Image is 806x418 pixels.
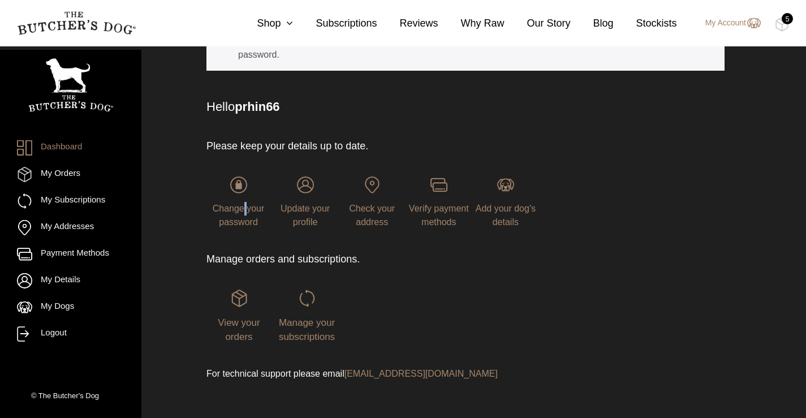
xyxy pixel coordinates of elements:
[438,16,505,31] a: Why Raw
[17,326,124,342] a: Logout
[497,176,514,193] img: login-TBD_Dog.png
[505,16,571,31] a: Our Story
[297,176,314,193] img: login-TBD_Profile.png
[231,290,248,307] img: login-TBD_Orders.png
[206,290,271,342] a: View your orders
[230,176,247,193] img: login-TBD_Password.png
[273,176,337,227] a: Update your profile
[299,290,316,307] img: login-TBD_Subscriptions.png
[614,16,677,31] a: Stockists
[17,273,124,288] a: My Details
[206,97,725,116] p: Hello
[213,204,265,227] span: Change your password
[234,16,293,31] a: Shop
[218,317,260,343] span: View your orders
[571,16,614,31] a: Blog
[206,139,537,154] p: Please keep your details up to date.
[364,176,381,193] img: login-TBD_Address.png
[782,13,793,24] div: 5
[407,176,471,227] a: Verify payment methods
[206,24,725,71] div: Your account with The Butcher's Dog is using a temporary password. We emailed you a link to chang...
[279,317,335,343] span: Manage your subscriptions
[235,100,279,114] strong: prhin66
[17,300,124,315] a: My Dogs
[473,176,537,227] a: Add your dog's details
[17,193,124,209] a: My Subscriptions
[377,16,438,31] a: Reviews
[775,17,789,32] img: TBD_Cart-Full.png
[17,140,124,156] a: Dashboard
[17,167,124,182] a: My Orders
[206,367,537,381] p: For technical support please email
[17,247,124,262] a: Payment Methods
[28,58,113,112] img: TBD_Portrait_Logo_White.png
[274,290,339,342] a: Manage your subscriptions
[430,176,447,193] img: login-TBD_Payments.png
[349,204,395,227] span: Check your address
[340,176,404,227] a: Check your address
[17,220,124,235] a: My Addresses
[344,369,498,378] a: [EMAIL_ADDRESS][DOMAIN_NAME]
[206,252,537,267] p: Manage orders and subscriptions.
[476,204,536,227] span: Add your dog's details
[281,204,330,227] span: Update your profile
[206,176,270,227] a: Change your password
[409,204,469,227] span: Verify payment methods
[293,16,377,31] a: Subscriptions
[694,16,761,30] a: My Account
